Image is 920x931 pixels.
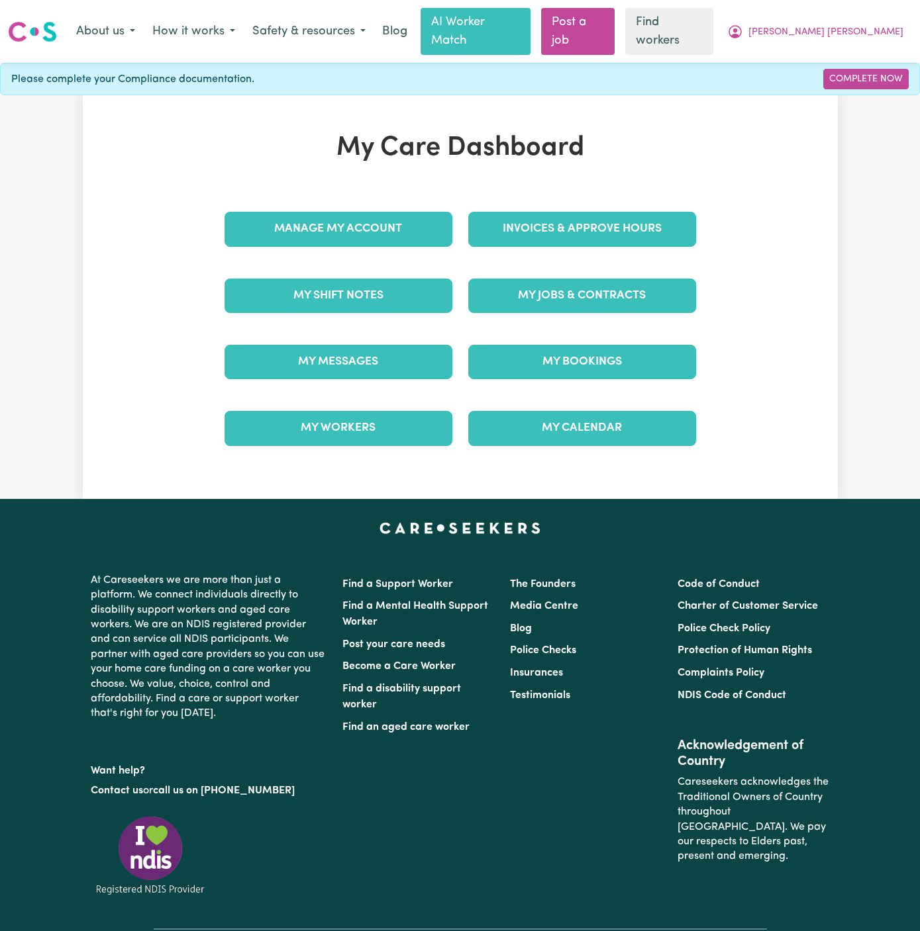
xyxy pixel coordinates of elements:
a: Find a Support Worker [342,579,453,590]
a: Invoices & Approve Hours [468,212,696,246]
a: Police Check Policy [678,623,770,634]
p: or [91,778,327,803]
a: call us on [PHONE_NUMBER] [153,785,295,796]
a: My Bookings [468,345,696,379]
a: Police Checks [510,645,576,656]
a: Insurances [510,668,563,678]
img: Careseekers logo [8,20,57,44]
a: My Workers [225,411,452,445]
a: Find a Mental Health Support Worker [342,601,488,627]
a: My Jobs & Contracts [468,279,696,313]
a: Protection of Human Rights [678,645,812,656]
a: Post your care needs [342,639,445,650]
a: Find an aged care worker [342,722,470,732]
button: Safety & resources [244,18,374,46]
p: Want help? [91,758,327,778]
a: The Founders [510,579,576,590]
a: Testimonials [510,690,570,701]
a: My Shift Notes [225,279,452,313]
p: Careseekers acknowledges the Traditional Owners of Country throughout [GEOGRAPHIC_DATA]. We pay o... [678,770,829,869]
a: Become a Care Worker [342,661,456,672]
span: [PERSON_NAME] [PERSON_NAME] [748,25,903,40]
a: Contact us [91,785,143,796]
iframe: Button to launch messaging window [867,878,909,920]
h1: My Care Dashboard [217,132,704,164]
a: Complaints Policy [678,668,764,678]
a: Careseekers home page [380,523,540,533]
a: Careseekers logo [8,17,57,47]
a: NDIS Code of Conduct [678,690,786,701]
a: AI Worker Match [421,8,531,55]
a: Complete Now [823,69,909,89]
img: Registered NDIS provider [91,814,210,897]
iframe: Close message [796,846,823,873]
a: Code of Conduct [678,579,760,590]
a: Manage My Account [225,212,452,246]
a: My Messages [225,345,452,379]
a: Blog [374,17,415,46]
button: About us [68,18,144,46]
button: How it works [144,18,244,46]
a: Post a job [541,8,615,55]
a: Blog [510,623,532,634]
h2: Acknowledgement of Country [678,738,829,770]
span: Please complete your Compliance documentation. [11,71,254,87]
p: At Careseekers we are more than just a platform. We connect individuals directly to disability su... [91,568,327,727]
a: Find workers [625,8,713,55]
a: Charter of Customer Service [678,601,818,611]
a: Media Centre [510,601,578,611]
a: Find a disability support worker [342,684,461,710]
button: My Account [719,18,912,46]
a: My Calendar [468,411,696,445]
